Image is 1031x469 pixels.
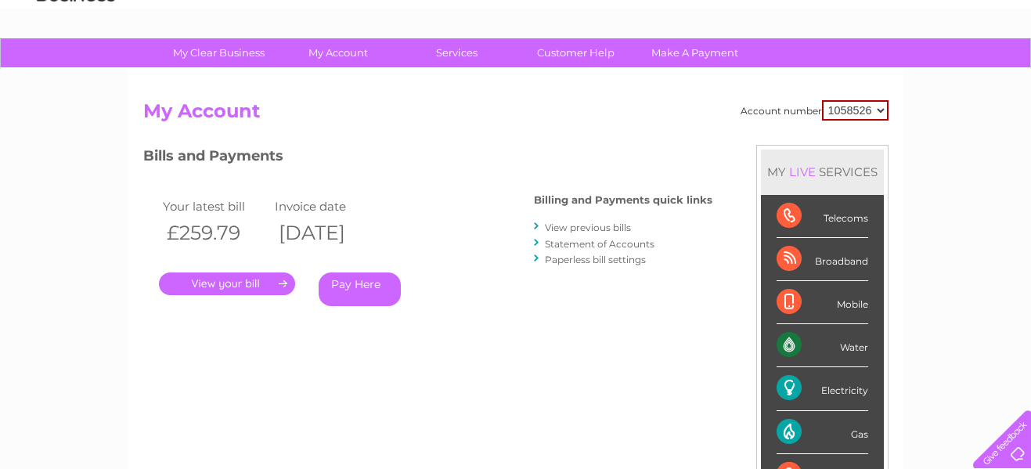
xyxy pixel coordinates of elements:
[795,67,829,78] a: Energy
[777,324,868,367] div: Water
[927,67,965,78] a: Contact
[777,411,868,454] div: Gas
[895,67,917,78] a: Blog
[154,38,283,67] a: My Clear Business
[511,38,640,67] a: Customer Help
[534,194,712,206] h4: Billing and Payments quick links
[545,254,646,265] a: Paperless bill settings
[319,272,401,306] a: Pay Here
[545,238,654,250] a: Statement of Accounts
[143,145,712,172] h3: Bills and Payments
[36,41,116,88] img: logo.png
[979,67,1016,78] a: Log out
[159,272,295,295] a: .
[786,164,819,179] div: LIVE
[777,367,868,410] div: Electricity
[761,150,884,194] div: MY SERVICES
[159,217,272,249] th: £259.79
[736,8,844,27] a: 0333 014 3131
[273,38,402,67] a: My Account
[838,67,885,78] a: Telecoms
[143,100,889,130] h2: My Account
[755,67,785,78] a: Water
[777,281,868,324] div: Mobile
[271,196,384,217] td: Invoice date
[630,38,759,67] a: Make A Payment
[741,100,889,121] div: Account number
[545,222,631,233] a: View previous bills
[392,38,521,67] a: Services
[777,238,868,281] div: Broadband
[777,195,868,238] div: Telecoms
[271,217,384,249] th: [DATE]
[159,196,272,217] td: Your latest bill
[146,9,886,76] div: Clear Business is a trading name of Verastar Limited (registered in [GEOGRAPHIC_DATA] No. 3667643...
